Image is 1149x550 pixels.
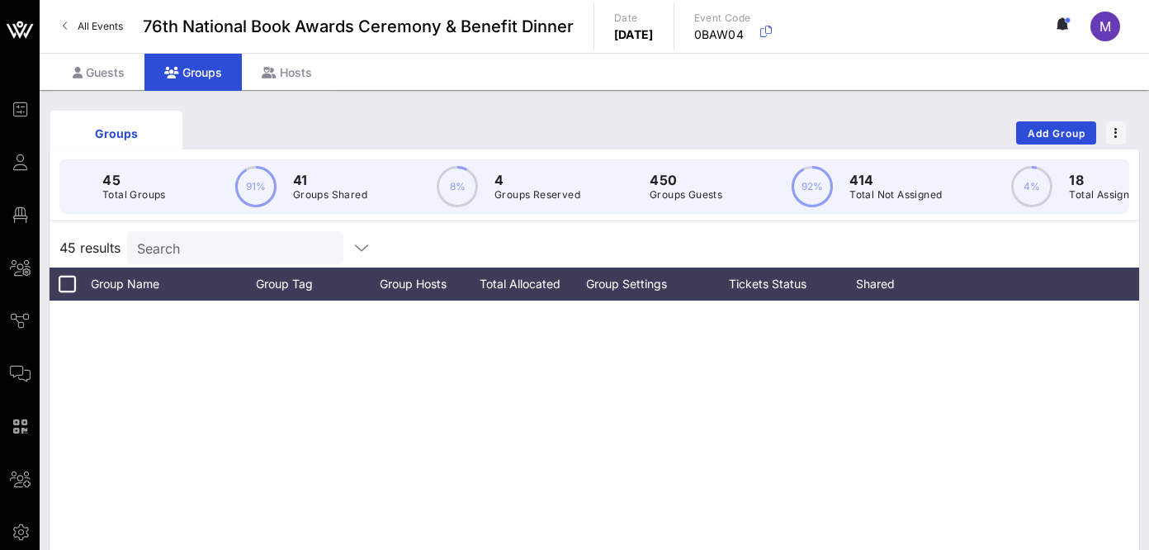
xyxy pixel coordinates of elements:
div: Tickets Status [702,268,834,301]
p: 41 [293,170,367,190]
span: M [1099,18,1111,35]
div: Groups [63,125,170,142]
button: Add Group [1016,121,1096,145]
div: M [1090,12,1120,41]
span: Add Group [1027,127,1086,140]
div: Guests [53,54,144,91]
div: Hosts [242,54,332,91]
p: 4 [494,170,580,190]
div: Group Name [91,268,256,301]
div: Groups [144,54,242,91]
a: All Events [53,13,133,40]
p: 0BAW04 [694,26,751,43]
p: Groups Reserved [494,187,580,203]
span: 45 results [59,238,121,258]
p: Groups Shared [293,187,367,203]
p: Total Not Assigned [849,187,942,203]
p: Date [614,10,654,26]
span: All Events [78,20,123,32]
p: [DATE] [614,26,654,43]
span: 76th National Book Awards Ceremony & Benefit Dinner [143,14,574,39]
div: Group Hosts [371,268,470,301]
p: 450 [650,170,722,190]
div: Group Tag [256,268,371,301]
div: Total Allocated [470,268,586,301]
p: Total Groups [102,187,166,203]
div: Group Settings [586,268,702,301]
p: 45 [102,170,166,190]
p: Event Code [694,10,751,26]
div: Shared [834,268,933,301]
p: 18 [1069,170,1142,190]
p: Groups Guests [650,187,722,203]
p: Total Assigned [1069,187,1142,203]
p: 414 [849,170,942,190]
